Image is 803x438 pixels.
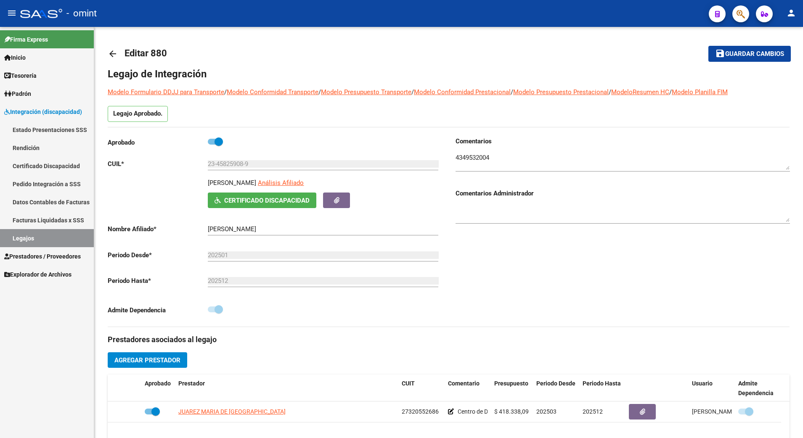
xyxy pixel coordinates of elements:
span: Periodo Desde [536,380,575,387]
span: [PERSON_NAME] [DATE] [692,408,758,415]
span: Explorador de Archivos [4,270,72,279]
a: Modelo Formulario DDJJ para Transporte [108,88,224,96]
span: Firma Express [4,35,48,44]
p: Admite Dependencia [108,306,208,315]
p: Periodo Desde [108,251,208,260]
span: Análisis Afiliado [258,179,304,187]
h3: Prestadores asociados al legajo [108,334,790,346]
p: Nombre Afiliado [108,224,208,234]
h3: Comentarios [456,137,790,146]
mat-icon: menu [7,8,17,18]
mat-icon: person [786,8,796,18]
span: Prestadores / Proveedores [4,252,81,261]
datatable-header-cell: Usuario [689,375,735,402]
span: Prestador [178,380,205,387]
p: Legajo Aprobado. [108,106,168,122]
span: Comentario [448,380,480,387]
h1: Legajo de Integración [108,67,790,81]
datatable-header-cell: Comentario [445,375,491,402]
span: 27320552686 [402,408,439,415]
span: Guardar cambios [725,50,784,58]
datatable-header-cell: Aprobado [141,375,175,402]
span: Integración (discapacidad) [4,107,82,116]
a: Modelo Conformidad Prestacional [414,88,511,96]
datatable-header-cell: Presupuesto [491,375,533,402]
p: Periodo Hasta [108,276,208,285]
a: Modelo Presupuesto Transporte [321,88,411,96]
iframe: Intercom live chat [774,409,795,430]
span: Periodo Hasta [583,380,621,387]
span: JUAREZ MARIA DE [GEOGRAPHIC_DATA] [178,408,286,415]
span: - omint [66,4,97,23]
mat-icon: save [715,48,725,58]
p: CUIL [108,159,208,169]
span: Aprobado [145,380,171,387]
a: Modelo Presupuesto Prestacional [513,88,609,96]
span: 202512 [583,408,603,415]
span: Editar 880 [125,48,167,58]
span: 202503 [536,408,557,415]
span: $ 418.338,09 [494,408,529,415]
datatable-header-cell: Periodo Desde [533,375,579,402]
h3: Comentarios Administrador [456,189,790,198]
span: Admite Dependencia [738,380,774,396]
a: Modelo Planilla FIM [672,88,728,96]
p: Aprobado [108,138,208,147]
p: [PERSON_NAME] [208,178,256,187]
span: Inicio [4,53,26,62]
button: Guardar cambios [708,46,791,61]
a: ModeloResumen HC [611,88,669,96]
button: Agregar Prestador [108,352,187,368]
span: Usuario [692,380,713,387]
span: Padrón [4,89,31,98]
span: CUIT [402,380,415,387]
datatable-header-cell: CUIT [398,375,445,402]
datatable-header-cell: Prestador [175,375,398,402]
mat-icon: arrow_back [108,49,118,59]
span: Agregar Prestador [114,356,180,364]
span: Tesorería [4,71,37,80]
datatable-header-cell: Admite Dependencia [735,375,781,402]
span: Certificado Discapacidad [224,197,310,204]
datatable-header-cell: Periodo Hasta [579,375,625,402]
span: Presupuesto [494,380,528,387]
button: Certificado Discapacidad [208,193,316,208]
a: Modelo Conformidad Transporte [227,88,318,96]
span: Centro de Día Jornada Simple Cat B con Dependencia [458,408,596,415]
